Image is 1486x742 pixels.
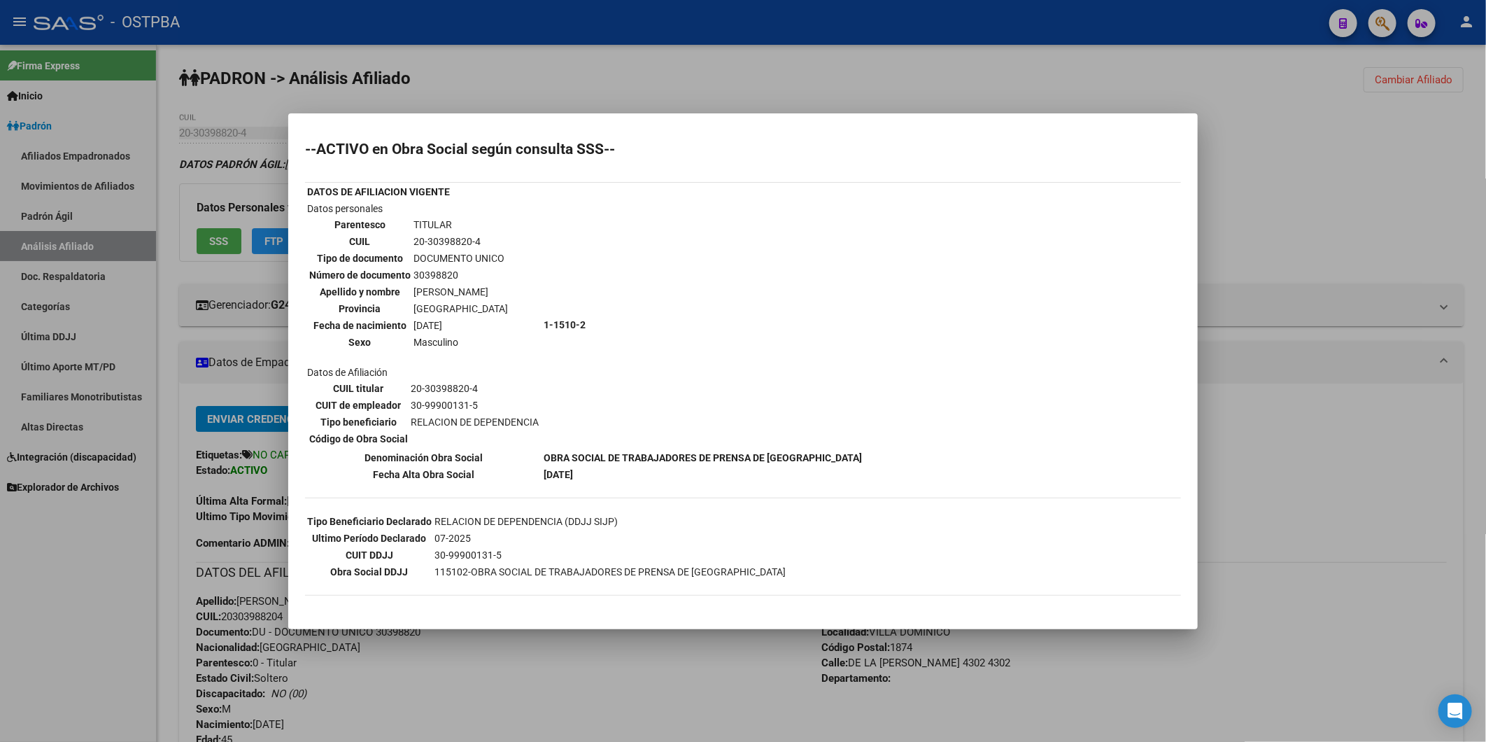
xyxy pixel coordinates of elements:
td: RELACION DE DEPENDENCIA [410,414,539,430]
th: Tipo Beneficiario [431,611,560,626]
th: Obra Social DDJJ [306,564,432,580]
td: [DATE] [413,318,509,333]
th: Parentesco [309,217,411,232]
b: OBRA SOCIAL DE TRABAJADORES DE PRENSA DE [GEOGRAPHIC_DATA] [544,452,862,463]
td: Datos personales Datos de Afiliación [306,201,542,449]
td: 115102-OBRA SOCIAL DE TRABAJADORES DE PRENSA DE [GEOGRAPHIC_DATA] [434,564,786,580]
th: Motivo [711,611,770,626]
td: 07-2025 [434,531,786,546]
th: Tipo beneficiario [309,414,409,430]
td: [PERSON_NAME] [413,284,509,300]
th: Fecha Alta/[GEOGRAPHIC_DATA] [562,611,709,626]
th: Provincia [309,301,411,316]
td: 30-99900131-5 [434,547,786,563]
td: 30398820 [413,267,509,283]
th: Fecha Alta Obra Social [306,467,542,482]
td: [GEOGRAPHIC_DATA] [413,301,509,316]
b: 1-1510-2 [544,319,586,330]
th: Tipo de documento [309,251,411,266]
th: Fecha de nacimiento [309,318,411,333]
th: Apellido y nombre [309,284,411,300]
th: Ultimo Período Declarado [306,531,432,546]
td: 20-30398820-4 [413,234,509,249]
td: TITULAR [413,217,509,232]
td: 20-30398820-4 [410,381,539,396]
th: Número de documento [309,267,411,283]
th: Sexo [309,335,411,350]
td: DOCUMENTO UNICO [413,251,509,266]
td: RELACION DE DEPENDENCIA (DDJJ SIJP) [434,514,786,529]
th: CUIT de empleador [309,398,409,413]
th: Obra Social [306,611,360,626]
th: CUIL titular [309,381,409,396]
h2: --ACTIVO en Obra Social según consulta SSS-- [305,142,1181,156]
th: Denominación Obra Social [306,450,542,465]
th: Código de Obra Social [309,431,409,447]
td: Masculino [413,335,509,350]
b: [DATE] [544,469,573,480]
th: CUIL [309,234,411,249]
b: DATOS DE AFILIACION VIGENTE [307,186,450,197]
th: CUIT DDJJ [306,547,432,563]
td: 30-99900131-5 [410,398,539,413]
th: CUIL Titular [361,611,430,626]
th: Tipo Beneficiario Declarado [306,514,432,529]
div: Open Intercom Messenger [1438,694,1472,728]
